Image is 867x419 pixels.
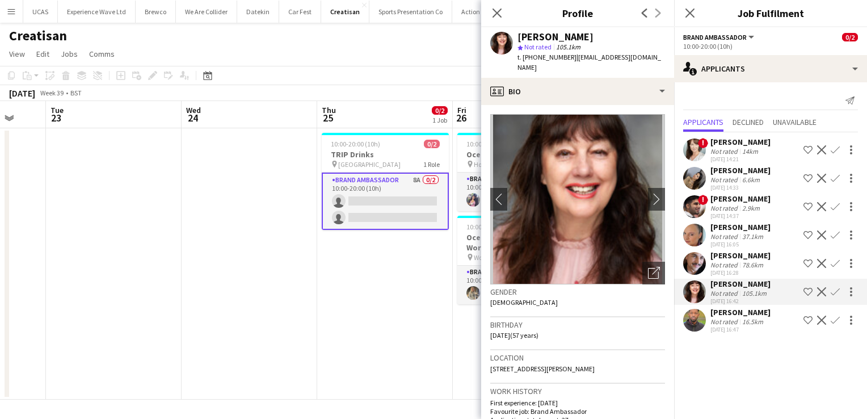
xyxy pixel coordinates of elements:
[89,49,115,59] span: Comms
[423,160,440,169] span: 1 Role
[176,1,237,23] button: We Are Collider
[490,353,665,363] h3: Location
[710,165,771,175] div: [PERSON_NAME]
[710,184,771,191] div: [DATE] 14:33
[683,33,747,41] span: Brand Ambassador
[710,269,771,276] div: [DATE] 16:28
[710,232,740,241] div: Not rated
[710,326,771,333] div: [DATE] 16:47
[369,1,452,23] button: Sports Presentation Co
[490,320,665,330] h3: Birthday
[642,262,665,284] div: Open photos pop-in
[490,331,538,340] span: [DATE] (57 years)
[36,49,49,59] span: Edit
[698,138,708,148] span: !
[740,204,762,212] div: 2.9km
[457,149,584,160] h3: Ocean Saver - Waitrose Hove
[237,1,279,23] button: Datekin
[32,47,54,61] a: Edit
[710,250,771,261] div: [PERSON_NAME]
[474,253,500,262] span: Worthing
[710,298,771,305] div: [DATE] 16:42
[683,42,858,51] div: 10:00-20:00 (10h)
[61,49,78,59] span: Jobs
[474,160,489,169] span: Hove
[432,106,448,115] span: 0/2
[490,114,665,284] img: Crew avatar or photo
[37,89,66,97] span: Week 39
[457,266,584,304] app-card-role: Brand Ambassador1/110:00-16:00 (6h)[PERSON_NAME]
[424,140,440,148] span: 0/2
[710,194,771,204] div: [PERSON_NAME]
[457,105,466,115] span: Fri
[322,133,449,230] app-job-card: 10:00-20:00 (10h)0/2TRIP Drinks [GEOGRAPHIC_DATA]1 RoleBrand Ambassador8A0/210:00-20:00 (10h)
[490,298,558,307] span: [DEMOGRAPHIC_DATA]
[710,204,740,212] div: Not rated
[9,49,25,59] span: View
[773,118,817,126] span: Unavailable
[322,105,336,115] span: Thu
[466,223,512,231] span: 10:00-16:00 (6h)
[457,133,584,211] div: 10:00-16:00 (6h)1/1Ocean Saver - Waitrose Hove Hove1 RoleBrand Ambassador1/110:00-16:00 (6h)[PERS...
[23,1,58,23] button: UCAS
[490,386,665,396] h3: Work history
[710,241,771,248] div: [DATE] 16:05
[740,317,765,326] div: 16.5km
[457,173,584,211] app-card-role: Brand Ambassador1/110:00-16:00 (6h)[PERSON_NAME]
[452,1,520,23] button: Action Challenge
[490,407,665,416] p: Favourite job: Brand Ambassador
[49,111,64,124] span: 23
[740,261,765,269] div: 78.6km
[710,137,771,147] div: [PERSON_NAME]
[710,222,771,232] div: [PERSON_NAME]
[50,105,64,115] span: Tue
[136,1,176,23] button: Brewco
[432,116,447,124] div: 1 Job
[733,118,764,126] span: Declined
[5,47,30,61] a: View
[58,1,136,23] button: Experience Wave Ltd
[457,216,584,304] app-job-card: 10:00-16:00 (6h)1/1Ocean Saver - Waitrose Worthing Worthing1 RoleBrand Ambassador1/110:00-16:00 (...
[674,6,867,20] h3: Job Fulfilment
[320,111,336,124] span: 25
[710,289,740,298] div: Not rated
[740,175,762,184] div: 6.6km
[683,33,756,41] button: Brand Ambassador
[70,89,82,97] div: BST
[481,6,674,20] h3: Profile
[674,55,867,82] div: Applicants
[490,364,595,373] span: [STREET_ADDRESS][PERSON_NAME]
[710,175,740,184] div: Not rated
[56,47,82,61] a: Jobs
[85,47,119,61] a: Comms
[490,399,665,407] p: First experience: [DATE]
[322,173,449,230] app-card-role: Brand Ambassador8A0/210:00-20:00 (10h)
[279,1,321,23] button: Car Fest
[322,149,449,160] h3: TRIP Drinks
[9,87,35,99] div: [DATE]
[186,105,201,115] span: Wed
[338,160,401,169] span: [GEOGRAPHIC_DATA]
[481,78,674,105] div: Bio
[842,33,858,41] span: 0/2
[184,111,201,124] span: 24
[710,279,771,289] div: [PERSON_NAME]
[740,289,769,298] div: 105.1km
[517,53,576,61] span: t. [PHONE_NUMBER]
[9,27,67,44] h1: Creatisan
[490,287,665,297] h3: Gender
[517,32,594,42] div: [PERSON_NAME]
[466,140,512,148] span: 10:00-16:00 (6h)
[683,118,723,126] span: Applicants
[517,53,661,72] span: | [EMAIL_ADDRESS][DOMAIN_NAME]
[457,232,584,253] h3: Ocean Saver - Waitrose Worthing
[710,317,740,326] div: Not rated
[321,1,369,23] button: Creatisan
[524,43,552,51] span: Not rated
[710,307,771,317] div: [PERSON_NAME]
[554,43,583,51] span: 105.1km
[698,195,708,205] span: !
[710,212,771,220] div: [DATE] 14:37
